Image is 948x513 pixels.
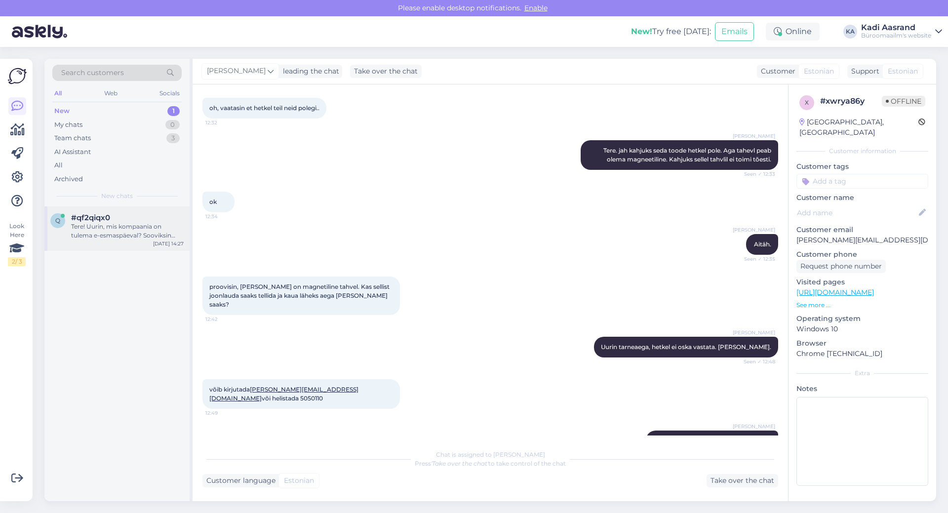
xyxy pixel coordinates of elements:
span: #qf2qiqx0 [71,213,110,222]
span: Uurin tarneaega, hetkel ei oska vastata. [PERSON_NAME]. [601,343,771,351]
a: [URL][DOMAIN_NAME] [796,288,874,297]
div: # xwrya86y [820,95,882,107]
div: Support [847,66,879,77]
div: 1 [167,106,180,116]
div: Kadi Aasrand [861,24,931,32]
span: Search customers [61,68,124,78]
span: Press to take control of the chat [415,460,566,467]
div: Online [766,23,820,40]
span: q [55,217,60,224]
span: Seen ✓ 12:48 [738,358,775,365]
span: Aitäh. [754,240,771,248]
div: 3 [166,133,180,143]
div: 0 [165,120,180,130]
input: Add a tag [796,174,928,189]
div: Extra [796,369,928,378]
div: Customer language [202,475,276,486]
div: AI Assistant [54,147,91,157]
p: Customer phone [796,249,928,260]
span: võib kirjutada või helistada 5050110 [209,386,358,402]
span: [PERSON_NAME] [733,329,775,336]
img: Askly Logo [8,67,27,85]
span: New chats [101,192,133,200]
span: Chat is assigned to [PERSON_NAME] [436,451,545,458]
div: KA [843,25,857,39]
span: Seen ✓ 12:35 [738,255,775,263]
p: Customer email [796,225,928,235]
span: 12:32 [205,119,242,126]
span: 12:49 [205,409,242,417]
input: Add name [797,207,917,218]
span: Enable [521,3,551,12]
span: Estonian [888,66,918,77]
div: Socials [158,87,182,100]
div: Customer information [796,147,928,156]
div: Web [102,87,119,100]
span: x [805,99,809,106]
div: Tere! Uurin, mis kompaania on tulema e-esmaspäeval? Sooviksin osta kaustikuid suuremas koguses, p... [71,222,184,240]
div: New [54,106,70,116]
p: Notes [796,384,928,394]
span: proovisin, [PERSON_NAME] on magnetiline tahvel. Kas sellist joonlauda saaks tellida ja kaua lähek... [209,283,391,308]
p: Customer tags [796,161,928,172]
p: See more ... [796,301,928,310]
div: Archived [54,174,83,184]
span: [PERSON_NAME] [207,66,266,77]
span: [PERSON_NAME] [733,132,775,140]
p: Browser [796,338,928,349]
a: Kadi AasrandBüroomaailm's website [861,24,942,39]
div: Look Here [8,222,26,266]
div: Customer [757,66,795,77]
div: 2 / 3 [8,257,26,266]
div: Take over the chat [350,65,422,78]
span: ok [209,198,217,205]
div: All [52,87,64,100]
div: [DATE] 14:27 [153,240,184,247]
span: Estonian [284,475,314,486]
span: oh, vaatasin et hetkel teil neid polegi.. [209,104,319,112]
span: Tere. jah kahjuks seda toode hetkel pole. Aga tahevl peab olema magneetiline. Kahjuks sellel tahv... [603,147,773,163]
div: Team chats [54,133,91,143]
div: All [54,160,63,170]
p: Visited pages [796,277,928,287]
p: [PERSON_NAME][EMAIL_ADDRESS][DOMAIN_NAME] [796,235,928,245]
div: leading the chat [279,66,339,77]
div: My chats [54,120,82,130]
span: Offline [882,96,925,107]
div: Try free [DATE]: [631,26,711,38]
span: 12:42 [205,316,242,323]
p: Windows 10 [796,324,928,334]
i: 'Take over the chat' [431,460,488,467]
b: New! [631,27,652,36]
div: [GEOGRAPHIC_DATA], [GEOGRAPHIC_DATA] [799,117,918,138]
button: Emails [715,22,754,41]
a: [PERSON_NAME][EMAIL_ADDRESS][DOMAIN_NAME] [209,386,358,402]
div: Büroomaailm's website [861,32,931,39]
p: Operating system [796,314,928,324]
span: 12:34 [205,213,242,220]
p: Customer name [796,193,928,203]
p: Chrome [TECHNICAL_ID] [796,349,928,359]
span: Estonian [804,66,834,77]
div: Request phone number [796,260,886,273]
span: [PERSON_NAME] [733,423,775,430]
div: Take over the chat [707,474,778,487]
span: [PERSON_NAME] [733,226,775,234]
span: Seen ✓ 12:33 [738,170,775,178]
